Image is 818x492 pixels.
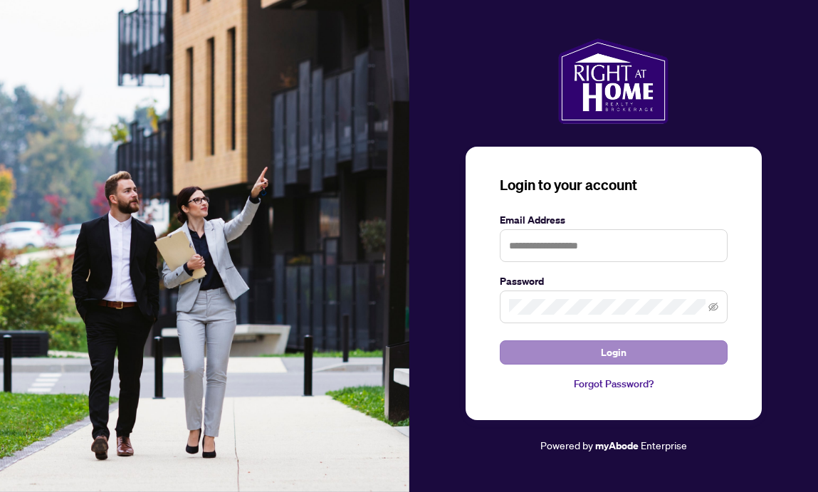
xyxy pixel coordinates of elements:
a: myAbode [595,438,639,454]
span: Login [601,341,626,364]
span: Enterprise [641,439,687,451]
a: Forgot Password? [500,376,728,392]
label: Email Address [500,212,728,228]
button: Login [500,340,728,365]
h3: Login to your account [500,175,728,195]
span: Powered by [540,439,593,451]
img: ma-logo [558,38,668,124]
span: eye-invisible [708,302,718,312]
label: Password [500,273,728,289]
